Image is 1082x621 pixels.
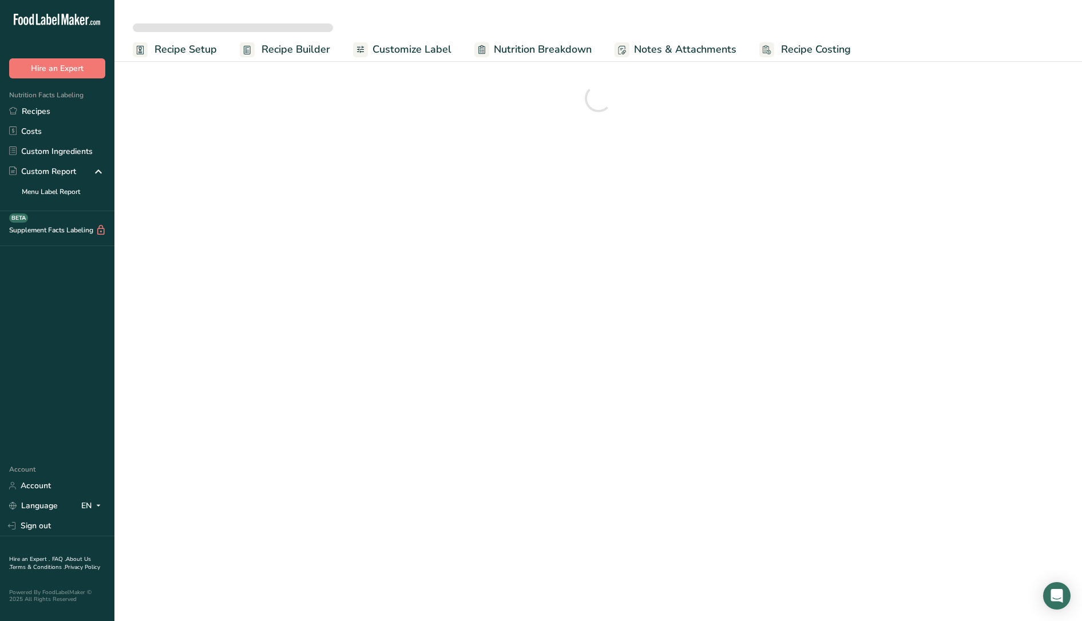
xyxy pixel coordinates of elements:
div: Custom Report [9,165,76,177]
span: Notes & Attachments [634,42,736,57]
span: Recipe Builder [261,42,330,57]
div: BETA [9,213,28,223]
span: Customize Label [372,42,451,57]
span: Recipe Setup [154,42,217,57]
a: Recipe Setup [133,37,217,62]
button: Hire an Expert [9,58,105,78]
a: Language [9,496,58,516]
a: Customize Label [353,37,451,62]
span: Nutrition Breakdown [494,42,592,57]
span: Recipe Costing [781,42,851,57]
a: Hire an Expert . [9,555,50,563]
a: FAQ . [52,555,66,563]
a: Notes & Attachments [615,37,736,62]
div: EN [81,499,105,513]
a: Recipe Costing [759,37,851,62]
a: Nutrition Breakdown [474,37,592,62]
a: Terms & Conditions . [10,563,65,571]
a: Recipe Builder [240,37,330,62]
div: Powered By FoodLabelMaker © 2025 All Rights Reserved [9,589,105,603]
div: Open Intercom Messenger [1043,582,1071,610]
a: About Us . [9,555,91,571]
a: Privacy Policy [65,563,100,571]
